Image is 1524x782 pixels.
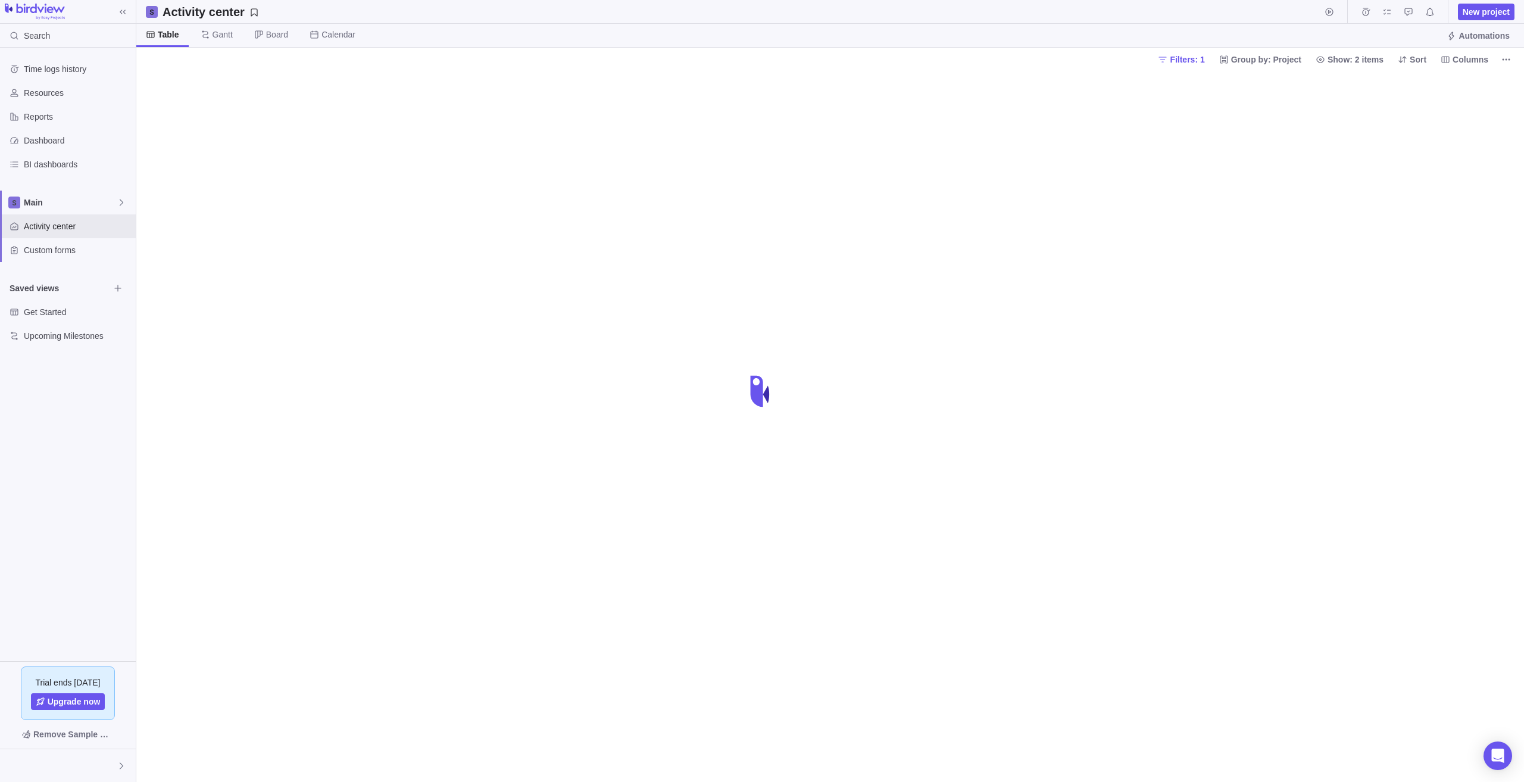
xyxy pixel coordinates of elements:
div: loading [738,367,786,415]
span: My assignments [1379,4,1395,20]
span: Custom forms [24,244,131,256]
span: BI dashboards [24,158,131,170]
span: Sort [1410,54,1426,66]
span: Dashboard [24,135,131,147]
h2: Activity center [163,4,245,20]
span: Group by: Project [1214,51,1306,68]
span: Group by: Project [1231,54,1301,66]
span: Columns [1453,54,1488,66]
span: Activity center [24,220,131,232]
a: Time logs [1357,9,1374,18]
a: Upgrade now [31,693,105,710]
span: Notifications [1422,4,1438,20]
span: Board [266,29,288,40]
span: Upcoming Milestones [24,330,131,342]
span: Filters: 1 [1153,51,1209,68]
div: Open Intercom Messenger [1484,742,1512,770]
span: Automations [1442,27,1514,44]
span: Automations [1459,30,1510,42]
span: Search [24,30,50,42]
span: Time logs [1357,4,1374,20]
span: Table [158,29,179,40]
img: logo [5,4,65,20]
a: Approval requests [1400,9,1417,18]
span: Remove Sample Data [10,725,126,744]
span: Calendar [321,29,355,40]
span: Main [24,197,117,208]
span: Resources [24,87,131,99]
span: Reports [24,111,131,123]
div: Taylor Quayle [7,759,21,773]
span: Upgrade now [48,696,101,708]
a: My assignments [1379,9,1395,18]
span: Get Started [24,306,131,318]
span: Save your current layout and filters as a View [158,4,264,20]
span: Columns [1436,51,1493,68]
a: Notifications [1422,9,1438,18]
span: Browse views [110,280,126,297]
span: Sort [1393,51,1431,68]
span: Trial ends [DATE] [36,677,101,688]
span: More actions [1498,51,1514,68]
span: Filters: 1 [1170,54,1204,66]
span: Saved views [10,282,110,294]
span: Remove Sample Data [33,727,114,742]
span: Approval requests [1400,4,1417,20]
span: Show: 2 items [1328,54,1384,66]
span: Start timer [1321,4,1338,20]
span: Time logs history [24,63,131,75]
span: New project [1458,4,1514,20]
span: Gantt [213,29,233,40]
span: Show: 2 items [1311,51,1388,68]
span: New project [1463,6,1510,18]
